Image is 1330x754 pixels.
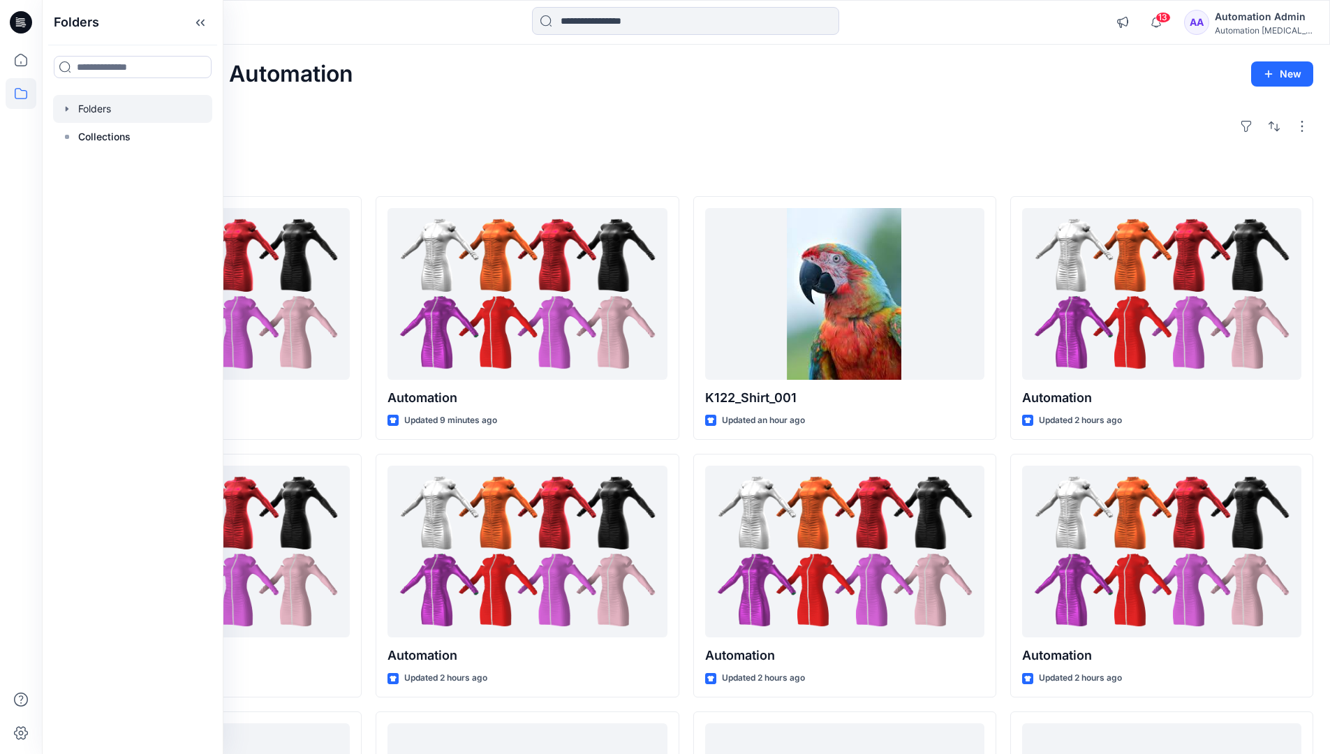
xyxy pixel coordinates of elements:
p: Updated 2 hours ago [1039,671,1122,686]
p: Collections [78,128,131,145]
a: Automation [1022,466,1301,638]
a: K122_Shirt_001 [705,208,984,380]
p: Updated 2 hours ago [404,671,487,686]
p: Updated an hour ago [722,413,805,428]
span: 13 [1155,12,1171,23]
p: Updated 9 minutes ago [404,413,497,428]
p: Automation [387,388,667,408]
h4: Styles [59,165,1313,182]
div: Automation [MEDICAL_DATA]... [1215,25,1313,36]
button: New [1251,61,1313,87]
p: Automation [705,646,984,665]
p: Updated 2 hours ago [722,671,805,686]
p: K122_Shirt_001 [705,388,984,408]
p: Automation [387,646,667,665]
p: Automation [1022,646,1301,665]
a: Automation [387,208,667,380]
p: Automation [1022,388,1301,408]
a: Automation [1022,208,1301,380]
div: AA [1184,10,1209,35]
a: Automation [705,466,984,638]
p: Updated 2 hours ago [1039,413,1122,428]
a: Automation [387,466,667,638]
div: Automation Admin [1215,8,1313,25]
